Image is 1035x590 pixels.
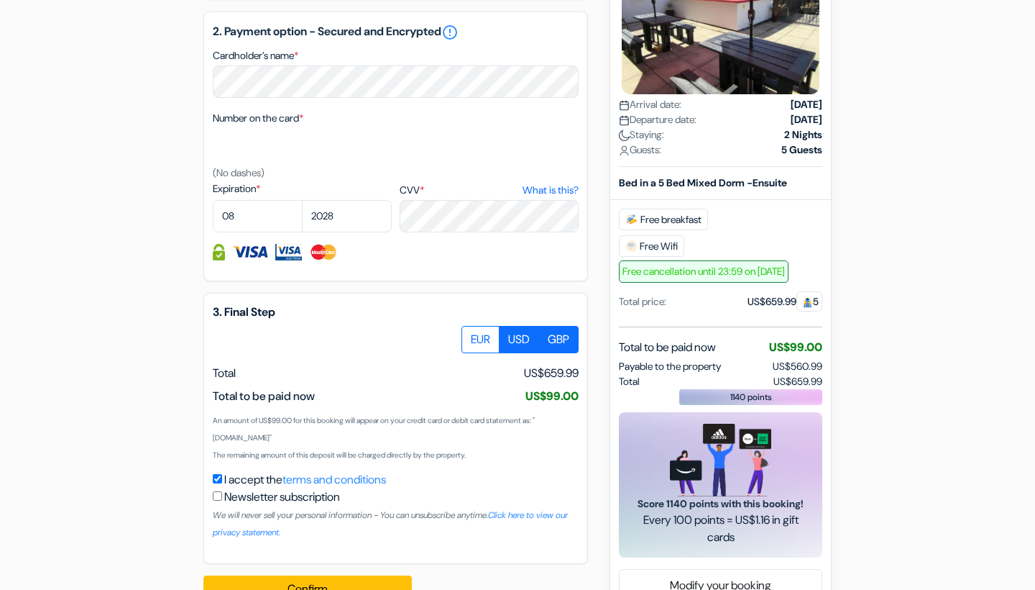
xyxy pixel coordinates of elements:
[619,142,661,158] span: Guests:
[670,424,771,496] img: gift_card_hero_new.png
[213,450,466,460] small: The remaining amount of this deposit will be charged directly by the property.
[802,297,813,308] img: guest.svg
[400,183,579,198] label: CVV
[796,291,822,312] span: 5
[224,471,386,489] label: I accept the
[213,244,225,260] img: Credit card information fully secured and encrypted
[461,326,500,353] label: EUR
[619,294,666,309] div: Total price:
[275,244,301,260] img: Visa Electron
[625,214,638,225] img: free_breakfast.svg
[619,235,684,257] span: Free Wifi
[730,391,772,404] span: 1140 points
[282,472,386,487] a: terms and conditions
[213,509,568,538] small: We will never sell your personal information - You can unsubscribe anytime.
[525,389,579,404] span: US$99.00
[769,340,822,355] span: US$99.00
[213,389,315,404] span: Total to be paid now
[213,24,579,41] h5: 2. Payment option - Secured and Encrypted
[619,130,630,141] img: moon.svg
[213,181,392,196] label: Expiration
[636,512,805,546] span: Every 100 points = US$1.16 in gift cards
[791,112,822,127] strong: [DATE]
[619,374,640,389] span: Total
[773,360,822,373] span: US$560.99
[441,24,459,41] a: error_outline
[462,326,579,353] div: Basic radio toggle button group
[619,127,664,142] span: Staying:
[636,496,805,512] span: Score 1140 points with this booking!
[213,305,579,319] h5: 3. Final Step
[773,374,822,389] span: US$659.99
[747,294,822,309] div: US$659.99
[213,111,303,126] label: Number on the card
[309,244,339,260] img: Master Card
[619,339,716,356] span: Total to be paid now
[619,100,630,111] img: calendar.svg
[619,176,787,189] b: Bed in a 5 Bed Mixed Dorm -Ensuite
[523,183,579,198] a: What is this?
[619,209,708,230] span: Free breakfast
[619,112,696,127] span: Departure date:
[213,166,264,179] small: (No dashes)
[538,326,579,353] label: GBP
[524,365,579,382] span: US$659.99
[619,145,630,156] img: user_icon.svg
[213,416,535,442] small: An amount of US$99.00 for this booking will appear on your credit card or debit card statement as...
[781,142,822,158] strong: 5 Guests
[784,127,822,142] strong: 2 Nights
[499,326,539,353] label: USD
[213,48,298,63] label: Cardholder’s name
[625,240,637,252] img: free_wifi.svg
[619,359,721,374] span: Payable to the property
[224,489,340,506] label: Newsletter subscription
[213,366,236,381] span: Total
[619,260,788,283] span: Free cancellation until 23:59 on [DATE]
[619,115,630,126] img: calendar.svg
[619,97,681,112] span: Arrival date:
[791,97,822,112] strong: [DATE]
[232,244,268,260] img: Visa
